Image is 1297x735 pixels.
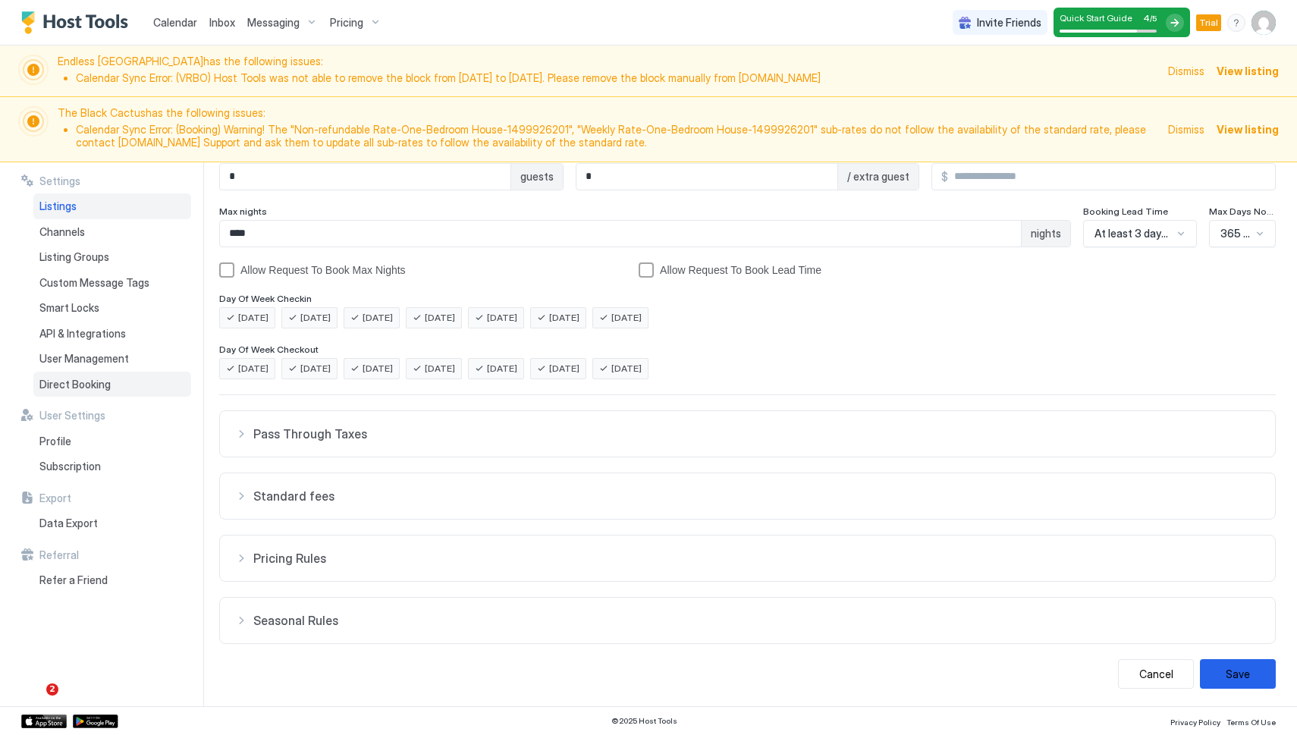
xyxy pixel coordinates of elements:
span: 365 Days [1220,227,1251,240]
span: Booking Lead Time [1083,206,1168,217]
span: [DATE] [425,362,455,375]
span: Pass Through Taxes [253,426,1260,441]
span: Referral [39,548,79,562]
a: Direct Booking [33,372,191,397]
span: Listings [39,199,77,213]
button: Save [1200,659,1276,689]
span: Pricing Rules [253,551,1260,566]
a: Calendar [153,14,197,30]
li: Calendar Sync Error: (VRBO) Host Tools was not able to remove the block from [DATE] to [DATE]. Pl... [76,71,1159,85]
a: App Store [21,715,67,728]
span: Channels [39,225,85,239]
span: [DATE] [487,311,517,325]
a: Profile [33,429,191,454]
button: Seasonal Rules [220,598,1275,643]
iframe: Intercom live chat [15,683,52,720]
span: Direct Booking [39,378,111,391]
span: Smart Locks [39,301,99,315]
div: bookingLeadTimeAllowRequestToBook [639,262,1042,278]
input: Input Field [220,164,510,190]
a: Terms Of Use [1226,713,1276,729]
span: Subscription [39,460,101,473]
span: User Management [39,352,129,366]
a: Channels [33,219,191,245]
span: Day Of Week Checkin [219,293,312,304]
div: Dismiss [1168,121,1204,137]
span: Terms Of Use [1226,718,1276,727]
span: Export [39,492,71,505]
span: / 5 [1150,14,1157,24]
div: allowRTBAboveMaxNights [219,262,627,278]
span: Endless [GEOGRAPHIC_DATA] has the following issues: [58,55,1159,87]
span: API & Integrations [39,327,126,341]
a: Refer a Friend [33,567,191,593]
div: Allow Request To Book Max Nights [240,264,627,276]
input: Input Field [576,164,838,190]
span: Day Of Week Checkout [219,344,319,355]
button: Pricing Rules [220,536,1275,581]
button: Standard fees [220,473,1275,519]
span: [DATE] [238,311,269,325]
span: The Black Cactus has the following issues: [58,106,1159,152]
span: Profile [39,435,71,448]
span: [DATE] [300,362,331,375]
span: Max nights [219,206,267,217]
a: User Management [33,346,191,372]
span: Invite Friends [977,16,1041,30]
a: Custom Message Tags [33,270,191,296]
input: Input Field [220,221,1021,247]
span: Settings [39,174,80,188]
a: API & Integrations [33,321,191,347]
div: User profile [1251,11,1276,35]
span: Messaging [247,16,300,30]
div: Allow Request To Book Lead Time [660,264,1042,276]
input: Input Field [948,164,1275,190]
span: [DATE] [238,362,269,375]
div: View listing [1217,63,1279,79]
span: $ [941,170,948,184]
span: © 2025 Host Tools [611,716,677,726]
span: [DATE] [549,311,579,325]
a: Privacy Policy [1170,713,1220,729]
span: 2 [46,683,58,696]
span: Privacy Policy [1170,718,1220,727]
a: Google Play Store [73,715,118,728]
span: [DATE] [487,362,517,375]
span: [DATE] [611,362,642,375]
span: [DATE] [363,362,393,375]
a: Host Tools Logo [21,11,135,34]
span: Inbox [209,16,235,29]
a: Smart Locks [33,295,191,321]
span: Trial [1199,16,1218,30]
div: View listing [1217,121,1279,137]
span: Data Export [39,517,98,530]
a: Listing Groups [33,244,191,270]
span: At least 3 days notice [1094,227,1173,240]
div: Dismiss [1168,63,1204,79]
a: Listings [33,193,191,219]
span: Calendar [153,16,197,29]
span: [DATE] [425,311,455,325]
span: Refer a Friend [39,573,108,587]
a: Subscription [33,454,191,479]
span: Max Days Notice [1209,206,1276,217]
span: Quick Start Guide [1060,12,1132,24]
span: [DATE] [549,362,579,375]
span: Standard fees [253,488,1260,504]
span: User Settings [39,409,105,422]
span: Custom Message Tags [39,276,149,290]
span: Pricing [330,16,363,30]
span: Listing Groups [39,250,109,264]
span: / extra guest [847,170,909,184]
span: [DATE] [611,311,642,325]
button: Cancel [1118,659,1194,689]
span: guests [520,170,554,184]
span: nights [1031,227,1061,240]
button: Pass Through Taxes [220,411,1275,457]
